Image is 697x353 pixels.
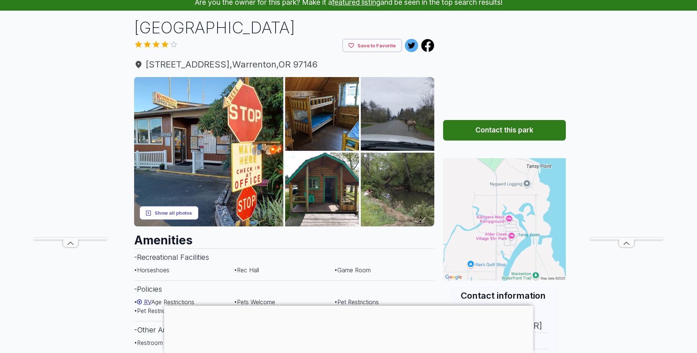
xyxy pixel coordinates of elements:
[164,306,533,351] iframe: Advertisement
[443,120,566,141] button: Contact this park
[137,298,151,306] a: RV
[134,266,169,274] span: • Horseshoes
[134,321,435,338] h3: - Other Amenities & Services
[134,226,435,248] h2: Amenities
[234,266,259,274] span: • Rec Hall
[234,298,275,306] span: • Pets Welcome
[134,58,435,71] span: [STREET_ADDRESS] , Warrenton , OR 97146
[590,18,663,238] iframe: Advertisement
[334,266,371,274] span: • Game Room
[134,307,209,314] span: • Pet Restriction on Quantity
[134,339,200,346] span: • Restroom and Showers
[134,77,284,226] img: AAcXr8qkCEU5DFIZ_sGEvY0Xiffuk-2f_WmJ9XKG7Gpi_PC0LiFXJ91edSeskBBxxCPnJZ2nOiy7n23zSIK99EkMRYoFsJXVY...
[285,77,359,151] img: AAcXr8r7OAKjKjqW01jopdInvMj3Eqn_GOwvCgfk4DxC3aNH9ZAfzk5QBDvmOcqCqCYixsXFxa6hOOirhYMZ0kmdf2FciSdHc...
[443,17,566,108] iframe: Advertisement
[285,153,359,226] img: AAcXr8qHCAJaVtVBjxRINctBUiNwvpqrJtq5oD6nEOlvK_6UR1mQHlxA6p6tR_WByxUmsBW1M_8ShqmaKW7CTl14-ocJHnlvq...
[140,206,198,220] button: Show all photos
[361,77,435,151] img: AAcXr8rpvW-8e0WnU_A_P30AGylZIrr0QfYMzF_wCOdhRWsbGMLxtGKUFhRd7GaoMypA9qCPksgT7PKdTI3qBGGgiKEYAVH53...
[34,18,107,238] iframe: Advertisement
[334,298,379,306] span: • Pet Restrictions
[361,153,435,226] img: AAcXr8qV6LDns5KDv65UBBAnTs-emO6KJY6MPJ0ht6OV7Fknl4CZkSHrjLx0_zCVOTbUSPN5BR98O7Up8U2Ui1IvR7OrDZdLA...
[144,298,151,306] span: RV
[134,58,435,71] a: [STREET_ADDRESS],Warrenton,OR 97146
[134,280,435,298] h3: - Policies
[134,298,194,306] span: • Age Restrictions
[134,248,435,266] h3: - Recreational Facilities
[134,17,435,39] h1: [GEOGRAPHIC_DATA]
[461,290,548,302] h2: Contact information
[342,39,402,52] button: Save to Favorite
[443,158,566,281] img: Map for Kampers West RV Park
